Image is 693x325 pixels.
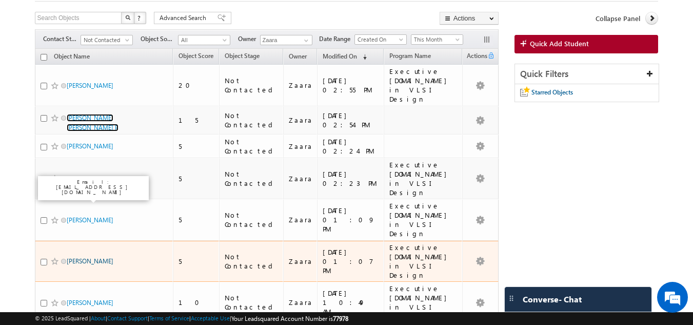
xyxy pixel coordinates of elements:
div: Leave a message [53,54,172,67]
div: Zaara [289,116,313,125]
span: Date Range [319,34,354,44]
div: [DATE] 02:23 PM [323,169,379,188]
span: (sorted descending) [359,53,367,61]
a: [PERSON_NAME] [67,216,113,224]
a: Modified On (sorted descending) [318,50,372,64]
div: Zaara [289,257,313,266]
button: ? [134,12,146,24]
div: 10 [179,298,214,307]
img: Search [125,15,130,20]
a: Show All Items [299,35,311,46]
div: Zaara [289,174,313,183]
div: Zaara [289,298,313,307]
span: Contact Stage [43,34,81,44]
div: Not Contacted [225,169,278,188]
a: [PERSON_NAME] [PERSON_NAME] P [67,114,118,131]
div: [DATE] 10:49 AM [323,289,379,316]
img: carter-drag [507,294,516,302]
span: Advanced Search [160,13,209,23]
a: Object Stage [220,50,265,64]
div: Not Contacted [225,111,278,129]
div: Zaara [289,81,313,90]
span: Object Stage [225,52,260,60]
div: Executive [DOMAIN_NAME] in VLSI Design [389,284,458,321]
div: Minimize live chat window [168,5,193,30]
span: Collapse Panel [596,14,640,23]
div: 20 [179,81,214,90]
span: Actions [463,50,487,64]
span: Created On [355,35,404,44]
textarea: Type your message and click 'Submit' [13,95,187,243]
div: Executive [DOMAIN_NAME] in VLSI Design [389,160,458,197]
div: 5 [179,257,214,266]
span: Starred Objects [531,88,573,96]
span: Converse - Chat [523,295,582,304]
div: 5 [179,142,214,151]
a: This Month [411,34,463,45]
span: 77978 [333,315,348,322]
a: Not Contacted [81,35,133,45]
a: Acceptable Use [191,315,230,321]
span: Program Name [389,52,431,60]
div: [DATE] 02:55 PM [323,76,379,94]
div: Executive [DOMAIN_NAME] in VLSI Design [389,243,458,280]
span: All [179,35,227,45]
span: Object Source [141,34,178,44]
a: About [91,315,106,321]
span: Modified On [323,52,357,60]
div: 5 [179,174,214,183]
a: All [178,35,230,45]
span: Owner [289,52,307,60]
em: Submit [150,252,186,266]
div: [DATE] 02:54 PM [323,111,379,129]
a: [PERSON_NAME] [67,257,113,265]
span: Object Score [179,52,213,60]
img: d_60004797649_company_0_60004797649 [17,54,43,67]
div: 5 [179,215,214,224]
a: Object Score [173,50,219,64]
span: Owner [238,34,260,44]
span: ? [137,13,142,22]
button: Actions [440,12,499,25]
a: Terms of Service [149,315,189,321]
div: Not Contacted [225,211,278,229]
a: Object Name [49,51,95,64]
a: Contact Support [107,315,148,321]
span: This Month [411,35,460,44]
div: Quick Filters [515,64,659,84]
div: Not Contacted [225,293,278,312]
a: Program Name [384,50,436,64]
input: Check all records [41,54,47,61]
span: Your Leadsquared Account Number is [231,315,348,322]
span: © 2025 LeadSquared | | | | | [35,314,348,323]
div: Not Contacted [225,252,278,271]
a: [PERSON_NAME] [67,142,113,150]
a: Quick Add Student [514,35,659,53]
a: Created On [354,34,407,45]
div: Zaara [289,142,313,151]
p: Email: [EMAIL_ADDRESS][DOMAIN_NAME] [42,179,145,195]
div: [DATE] 01:09 PM [323,206,379,234]
div: Executive [DOMAIN_NAME] in VLSI Design [389,67,458,104]
span: Not Contacted [81,35,130,45]
a: [PERSON_NAME] [67,82,113,89]
div: Zaara [289,215,313,224]
div: [DATE] 02:24 PM [323,137,379,156]
div: 15 [179,116,214,125]
div: Not Contacted [225,76,278,94]
div: Executive [DOMAIN_NAME] in VLSI Design [389,201,458,238]
a: [PERSON_NAME] [67,299,113,307]
input: Type to Search [260,35,312,45]
div: Not Contacted [225,137,278,156]
div: [DATE] 01:07 PM [323,247,379,275]
span: Quick Add Student [530,39,589,48]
